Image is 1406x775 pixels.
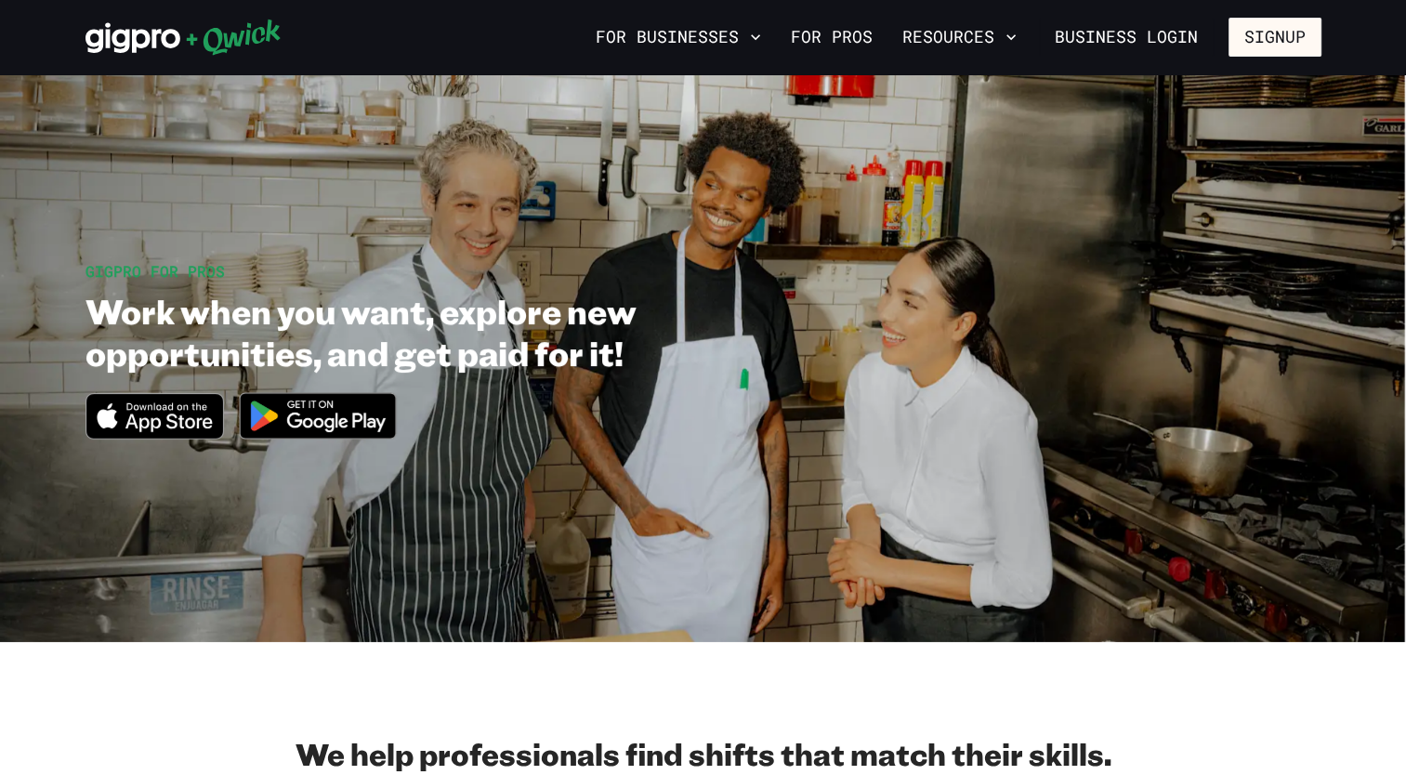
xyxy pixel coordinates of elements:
[1229,18,1321,57] button: Signup
[85,424,225,443] a: Download on the App Store
[85,261,225,281] span: GIGPRO FOR PROS
[85,290,827,374] h1: Work when you want, explore new opportunities, and get paid for it!
[228,381,408,451] img: Get it on Google Play
[588,21,769,53] button: For Businesses
[1039,18,1214,57] a: Business Login
[895,21,1024,53] button: Resources
[85,735,1321,772] h2: We help professionals find shifts that match their skills.
[783,21,880,53] a: For Pros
